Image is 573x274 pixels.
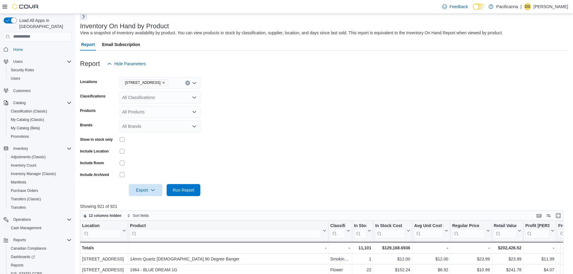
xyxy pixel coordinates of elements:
[330,223,345,238] div: Classification
[1,45,74,54] button: Home
[535,212,543,219] button: Keyboard shortcuts
[354,244,371,251] div: 11,101
[354,255,371,263] div: 1
[89,213,122,218] span: 12 columns hidden
[11,68,34,72] span: Security Roles
[8,253,72,260] span: Dashboards
[494,266,522,273] div: $241.78
[80,23,169,30] h3: Inventory On Hand by Product
[1,57,74,66] button: Users
[130,266,326,273] div: 1964 - BLUE DREAM 1G
[80,94,106,99] label: Classifications
[414,223,443,229] div: Avg Unit Cost In Stock
[6,161,74,170] button: Inventory Count
[6,124,74,132] button: My Catalog (Beta)
[375,223,405,238] div: In Stock Cost
[494,255,522,263] div: $23.99
[12,4,39,10] img: Cova
[6,224,74,232] button: Cash Management
[452,255,490,263] div: $23.99
[8,153,72,161] span: Adjustments (Classic)
[130,223,326,238] button: Product
[6,132,74,141] button: Promotions
[525,223,554,238] button: Profit [PERSON_NAME] ($)
[192,109,197,114] button: Open list of options
[6,178,74,186] button: Manifests
[162,81,165,85] button: Remove 1215 Main St. from selection in this group
[11,216,72,223] span: Operations
[82,255,126,263] div: [STREET_ADDRESS]
[525,266,554,273] div: $4.07
[8,253,37,260] a: Dashboards
[8,245,72,252] span: Canadian Compliance
[11,87,72,94] span: Customers
[6,195,74,203] button: Transfers (Classic)
[525,223,549,229] div: Profit [PERSON_NAME] ($)
[6,244,74,253] button: Canadian Compliance
[1,86,74,95] button: Customers
[11,46,25,53] a: Home
[11,226,41,230] span: Cash Management
[122,79,168,86] span: 1215 Main St.
[167,184,200,196] button: Run Report
[129,184,162,196] button: Export
[8,133,72,140] span: Promotions
[82,223,121,238] div: Location
[496,3,518,10] p: Pacificanna
[452,223,485,229] div: Regular Price
[8,224,44,232] a: Cash Management
[452,244,490,251] div: -
[330,266,350,273] div: Flower
[11,246,46,251] span: Canadian Compliance
[6,261,74,269] button: Reports
[11,236,72,244] span: Reports
[11,99,28,106] button: Catalog
[11,263,23,268] span: Reports
[8,108,72,115] span: Classification (Classic)
[11,58,25,65] button: Users
[13,100,26,105] span: Catalog
[125,80,161,86] span: [STREET_ADDRESS]
[11,163,36,168] span: Inventory Count
[11,155,46,159] span: Adjustments (Classic)
[473,4,485,10] input: Dark Mode
[8,162,39,169] a: Inventory Count
[130,244,326,251] div: -
[452,223,485,238] div: Regular Price
[11,145,72,152] span: Inventory
[8,245,49,252] a: Canadian Compliance
[133,213,149,218] span: Sort fields
[80,13,87,20] button: Next
[534,3,568,10] p: [PERSON_NAME]
[13,88,31,93] span: Customers
[494,223,517,238] div: Retail Value In Stock
[11,216,33,223] button: Operations
[102,38,140,51] span: Email Subscription
[8,170,72,177] span: Inventory Manager (Classic)
[11,46,72,53] span: Home
[8,116,72,123] span: My Catalog (Classic)
[80,137,113,142] label: Show in stock only
[1,236,74,244] button: Reports
[11,99,72,106] span: Catalog
[80,149,109,154] label: Include Location
[545,212,552,219] button: Display options
[130,255,326,263] div: 14mm Quartz [DEMOGRAPHIC_DATA] 90 Degree Banger
[414,266,448,273] div: $6.92
[82,223,121,229] div: Location
[524,3,531,10] div: Darren Saunders
[8,75,72,82] span: Users
[8,125,42,132] a: My Catalog (Beta)
[440,1,470,13] a: Feedback
[6,186,74,195] button: Purchase Orders
[82,244,126,251] div: Totals
[192,81,197,85] button: Open list of options
[354,223,371,238] button: In Stock Qty
[11,205,26,210] span: Transfers
[375,255,410,263] div: $12.00
[8,195,43,203] a: Transfers (Classic)
[8,116,47,123] a: My Catalog (Classic)
[11,236,28,244] button: Reports
[8,66,36,74] a: Security Roles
